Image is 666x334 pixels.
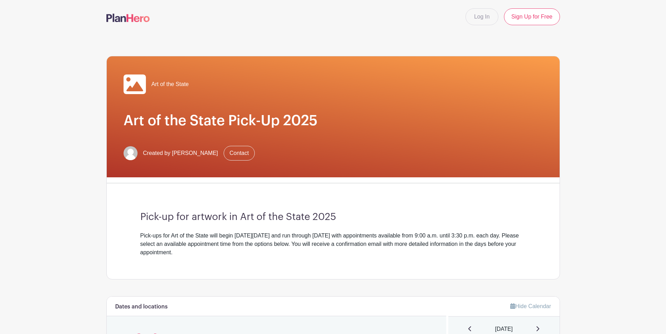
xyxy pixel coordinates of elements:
a: Sign Up for Free [504,8,560,25]
span: [DATE] [495,325,513,333]
h1: Art of the State Pick-Up 2025 [124,112,543,129]
img: logo-507f7623f17ff9eddc593b1ce0a138ce2505c220e1c5a4e2b4648c50719b7d32.svg [106,14,150,22]
a: Hide Calendar [510,303,551,309]
h6: Dates and locations [115,304,168,310]
div: Pick-ups for Art of the State will begin [DATE][DATE] and run through [DATE] with appointments av... [140,232,526,257]
a: Log In [465,8,498,25]
h3: Pick-up for artwork in Art of the State 2025 [140,211,526,223]
span: Created by [PERSON_NAME] [143,149,218,157]
span: Art of the State [152,80,189,88]
img: default-ce2991bfa6775e67f084385cd625a349d9dcbb7a52a09fb2fda1e96e2d18dcdb.png [124,146,138,160]
a: Contact [224,146,255,161]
